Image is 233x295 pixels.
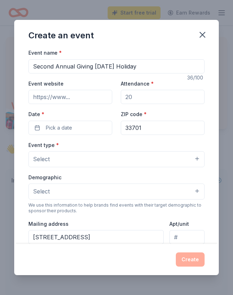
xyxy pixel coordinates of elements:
label: Date [28,111,112,118]
button: Pick a date [28,121,112,135]
label: Apt/unit [169,220,189,228]
input: 12345 (U.S. only) [121,121,205,135]
input: 20 [121,90,205,104]
label: ZIP code [121,111,147,118]
div: 36 /100 [187,73,205,82]
label: Demographic [28,174,61,181]
span: Pick a date [46,124,72,132]
button: Select [28,184,205,199]
input: Spring Fundraiser [28,59,205,73]
button: Select [28,151,205,167]
label: Event website [28,80,64,87]
label: Attendance [121,80,154,87]
input: https://www... [28,90,112,104]
label: Mailing address [28,220,69,228]
span: Select [33,187,50,196]
div: Create an event [28,30,94,41]
input: Enter a US address [28,230,164,244]
label: Event type [28,142,59,149]
input: # [169,230,205,244]
label: Event name [28,49,62,56]
span: Select [33,154,50,164]
div: We use this information to help brands find events with their target demographic to sponsor their... [28,202,205,214]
